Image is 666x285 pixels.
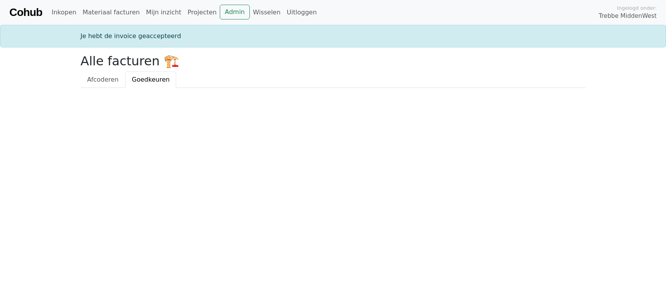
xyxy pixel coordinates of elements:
[9,3,42,22] a: Cohub
[220,5,250,19] a: Admin
[81,72,125,88] a: Afcoderen
[132,76,170,83] span: Goedkeuren
[250,5,284,20] a: Wisselen
[81,54,586,68] h2: Alle facturen 🏗️
[599,12,657,21] span: Trebbe MiddenWest
[125,72,176,88] a: Goedkeuren
[87,76,119,83] span: Afcoderen
[48,5,79,20] a: Inkopen
[143,5,185,20] a: Mijn inzicht
[184,5,220,20] a: Projecten
[284,5,320,20] a: Uitloggen
[617,4,657,12] span: Ingelogd onder:
[76,31,590,41] div: Je hebt de invoice geaccepteerd
[79,5,143,20] a: Materiaal facturen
